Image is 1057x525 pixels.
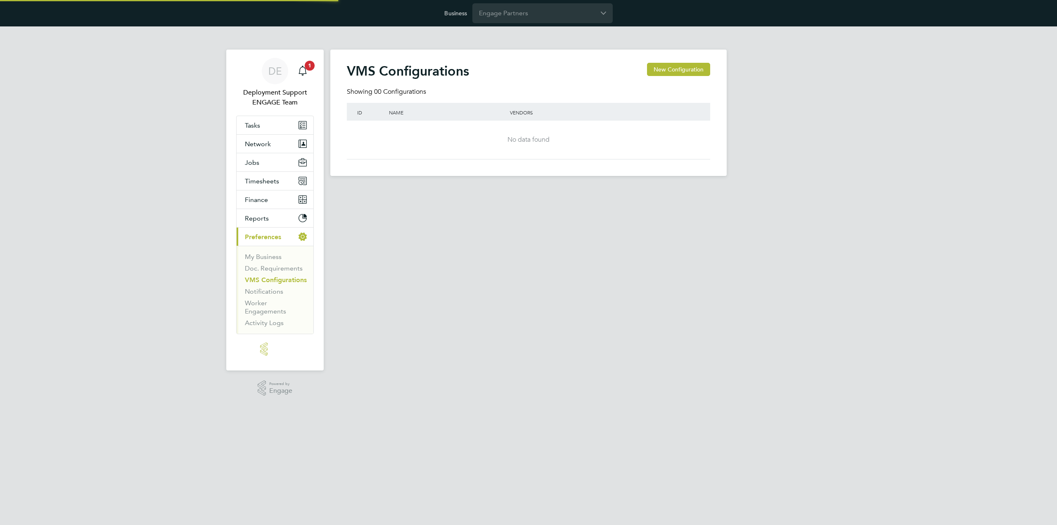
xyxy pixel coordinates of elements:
[245,253,282,261] a: My Business
[245,140,271,148] span: Network
[236,342,314,356] a: Go to home page
[258,380,293,396] a: Powered byEngage
[245,177,279,185] span: Timesheets
[236,88,314,107] span: Deployment Support ENGAGE Team
[444,10,467,17] label: Business
[355,135,702,144] div: No data found
[245,121,260,129] span: Tasks
[237,190,313,209] button: Finance
[508,103,702,122] div: Vendors
[347,63,469,79] h2: VMS Configurations
[237,228,313,246] button: Preferences
[237,209,313,227] button: Reports
[245,319,284,327] a: Activity Logs
[305,61,315,71] span: 1
[260,342,290,356] img: engage-logo-retina.png
[245,299,286,315] a: Worker Engagements
[245,287,283,295] a: Notifications
[245,264,303,272] a: Doc. Requirements
[374,88,426,96] span: 00 Configurations
[245,276,307,284] a: VMS Configurations
[226,50,324,371] nav: Main navigation
[268,66,282,76] span: DE
[245,159,259,166] span: Jobs
[237,246,313,334] div: Preferences
[383,103,507,122] div: Name
[245,233,281,241] span: Preferences
[647,63,710,76] button: New Configuration
[347,88,428,96] div: Showing
[245,196,268,204] span: Finance
[355,103,383,122] div: ID
[269,387,292,394] span: Engage
[237,172,313,190] button: Timesheets
[269,380,292,387] span: Powered by
[237,116,313,134] a: Tasks
[245,214,269,222] span: Reports
[294,58,311,84] a: 1
[236,58,314,107] a: DEDeployment Support ENGAGE Team
[237,135,313,153] button: Network
[237,153,313,171] button: Jobs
